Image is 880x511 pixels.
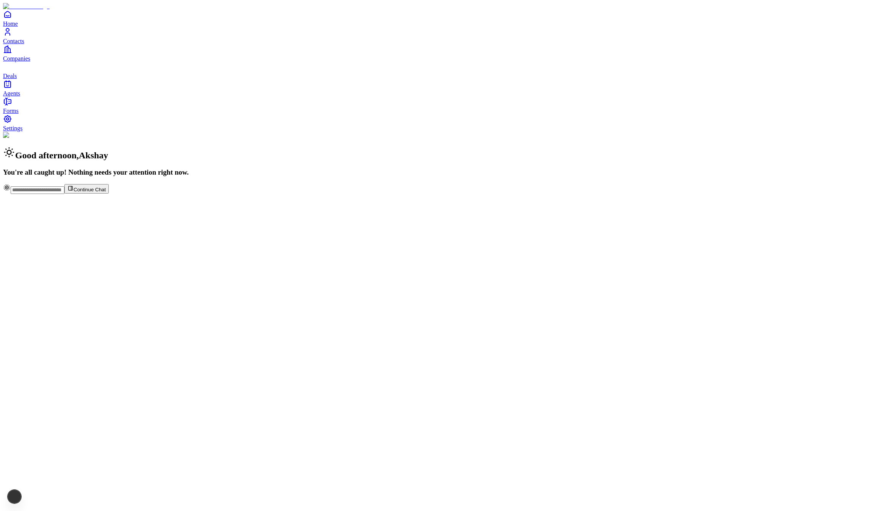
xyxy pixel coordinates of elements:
[3,62,877,79] a: deals
[3,90,20,97] span: Agents
[3,146,877,161] h2: Good afternoon , Akshay
[64,184,109,194] button: Continue Chat
[3,80,877,97] a: Agents
[3,97,877,114] a: Forms
[3,3,50,10] img: Item Brain Logo
[3,38,24,44] span: Contacts
[3,10,877,27] a: Home
[3,27,877,44] a: Contacts
[3,45,877,62] a: Companies
[3,168,877,177] h3: You're all caught up! Nothing needs your attention right now.
[74,187,106,192] span: Continue Chat
[3,184,877,194] div: Continue Chat
[3,73,17,79] span: Deals
[3,20,18,27] span: Home
[3,125,23,131] span: Settings
[3,132,39,139] img: Background
[3,108,19,114] span: Forms
[3,55,30,62] span: Companies
[3,114,877,131] a: Settings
